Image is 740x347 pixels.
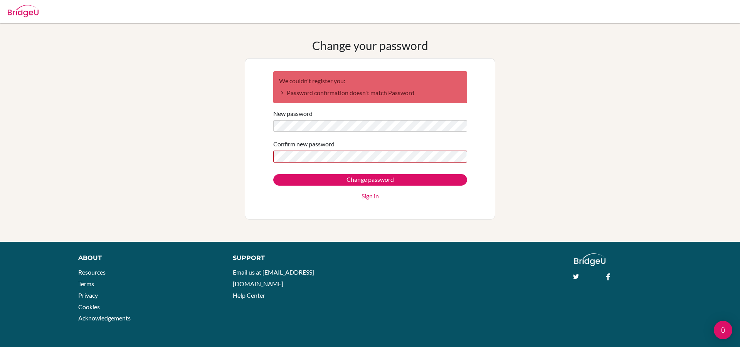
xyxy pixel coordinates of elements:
a: Help Center [233,292,265,299]
a: Privacy [78,292,98,299]
a: Sign in [362,191,379,201]
div: Support [233,253,361,263]
img: Bridge-U [8,5,39,17]
a: Terms [78,280,94,287]
div: Open Intercom Messenger [714,321,732,339]
div: About [78,253,215,263]
label: Confirm new password [273,139,335,149]
a: Acknowledgements [78,314,131,322]
h2: We couldn't register you: [279,77,461,84]
h1: Change your password [312,39,428,52]
li: Password confirmation doesn't match Password [279,88,461,97]
label: New password [273,109,313,118]
a: Resources [78,268,106,276]
a: Email us at [EMAIL_ADDRESS][DOMAIN_NAME] [233,268,314,287]
a: Cookies [78,303,100,310]
input: Change password [273,174,467,186]
img: logo_white@2x-f4f0deed5e89b7ecb1c2cc34c3e3d731f90f0f143d5ea2071677605dd97b5244.png [574,253,605,266]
